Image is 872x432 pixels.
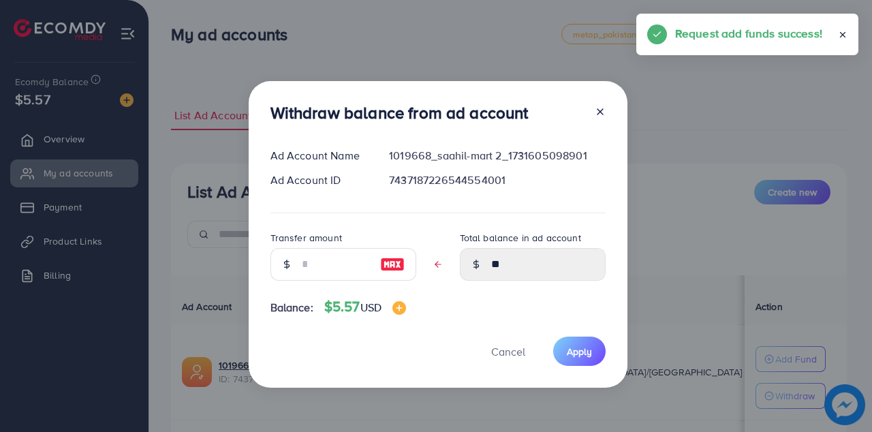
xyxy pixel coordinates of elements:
[380,256,405,273] img: image
[675,25,822,42] h5: Request add funds success!
[553,337,606,366] button: Apply
[324,298,406,315] h4: $5.57
[270,231,342,245] label: Transfer amount
[378,172,616,188] div: 7437187226544554001
[270,103,529,123] h3: Withdraw balance from ad account
[474,337,542,366] button: Cancel
[392,301,406,315] img: image
[260,148,379,164] div: Ad Account Name
[491,344,525,359] span: Cancel
[260,172,379,188] div: Ad Account ID
[360,300,381,315] span: USD
[270,300,313,315] span: Balance:
[378,148,616,164] div: 1019668_saahil-mart 2_1731605098901
[567,345,592,358] span: Apply
[460,231,581,245] label: Total balance in ad account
